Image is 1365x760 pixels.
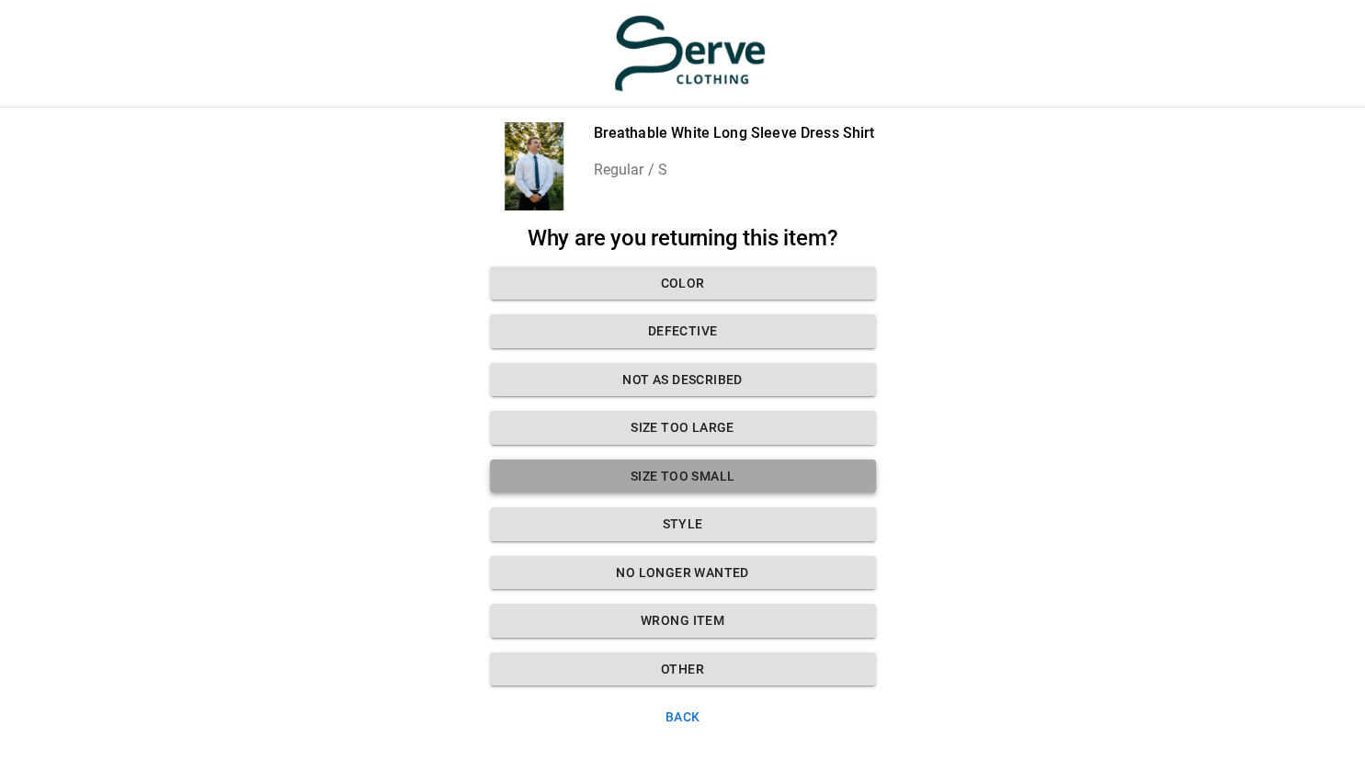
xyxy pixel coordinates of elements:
[490,267,876,301] button: Color
[593,122,874,144] p: Breathable White Long Sleeve Dress Shirt
[490,411,876,445] button: Size too large
[490,225,876,252] h2: Why are you returning this item?
[490,556,876,590] button: No longer wanted
[593,159,874,181] p: Regular / S
[490,652,876,686] button: Other
[613,14,766,93] img: serve-clothing.myshopify.com-3331c13f-55ad-48ba-bef5-e23db2fa8125
[490,122,578,210] div: Breathable White Long Sleeve Dress Shirt - Serve Clothing
[490,700,876,734] button: Back
[490,507,876,541] button: Style
[490,314,876,348] button: Defective
[490,363,876,397] button: Not as described
[490,604,876,638] button: Wrong Item
[490,459,876,493] button: Size too small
